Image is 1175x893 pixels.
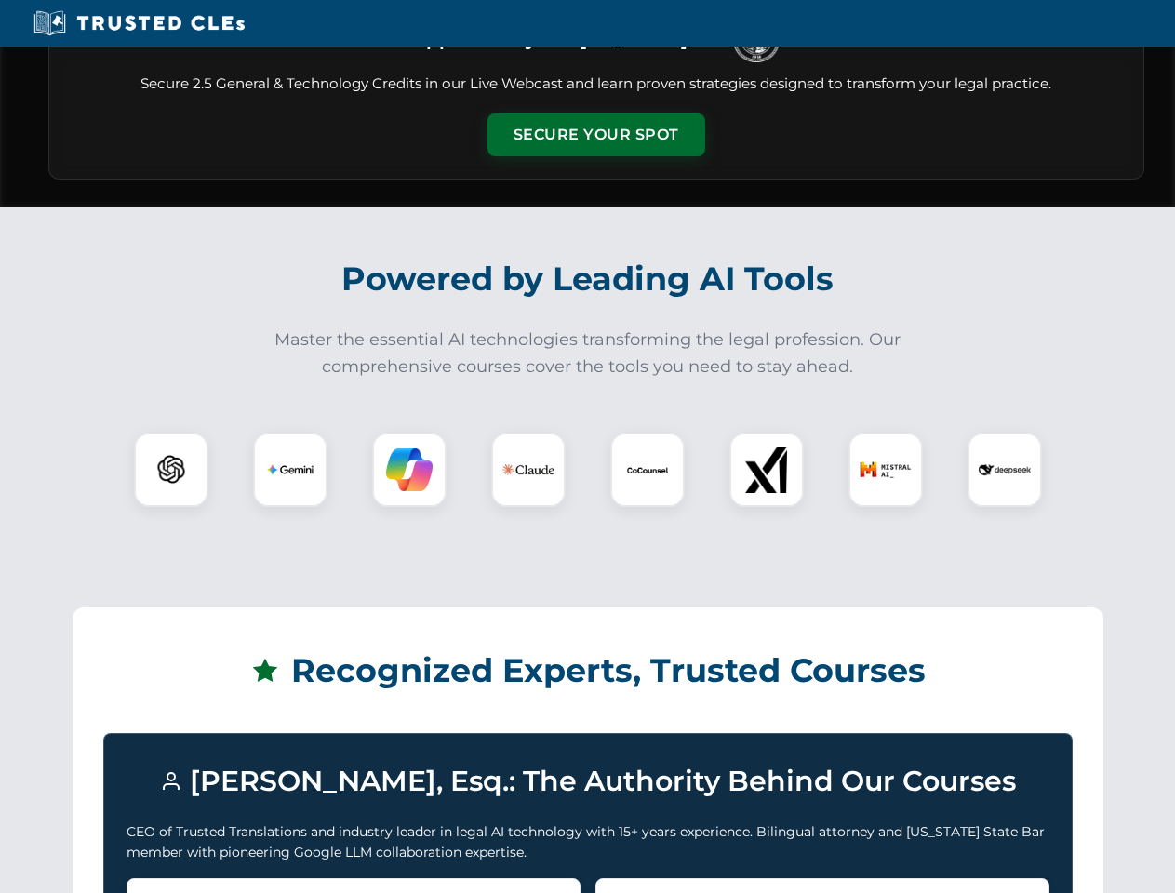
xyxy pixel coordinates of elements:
[73,247,1103,312] h2: Powered by Leading AI Tools
[968,433,1042,507] div: DeepSeek
[103,638,1073,703] h2: Recognized Experts, Trusted Courses
[979,444,1031,496] img: DeepSeek Logo
[624,446,671,493] img: CoCounsel Logo
[127,821,1049,863] p: CEO of Trusted Translations and industry leader in legal AI technology with 15+ years experience....
[372,433,447,507] div: Copilot
[743,446,790,493] img: xAI Logo
[487,113,705,156] button: Secure Your Spot
[860,444,912,496] img: Mistral AI Logo
[502,444,554,496] img: Claude Logo
[262,327,914,380] p: Master the essential AI technologies transforming the legal profession. Our comprehensive courses...
[267,446,314,493] img: Gemini Logo
[848,433,923,507] div: Mistral AI
[253,433,327,507] div: Gemini
[72,73,1121,95] p: Secure 2.5 General & Technology Credits in our Live Webcast and learn proven strategies designed ...
[28,9,250,37] img: Trusted CLEs
[144,443,198,497] img: ChatGPT Logo
[134,433,208,507] div: ChatGPT
[386,446,433,493] img: Copilot Logo
[491,433,566,507] div: Claude
[127,756,1049,806] h3: [PERSON_NAME], Esq.: The Authority Behind Our Courses
[610,433,685,507] div: CoCounsel
[729,433,804,507] div: xAI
